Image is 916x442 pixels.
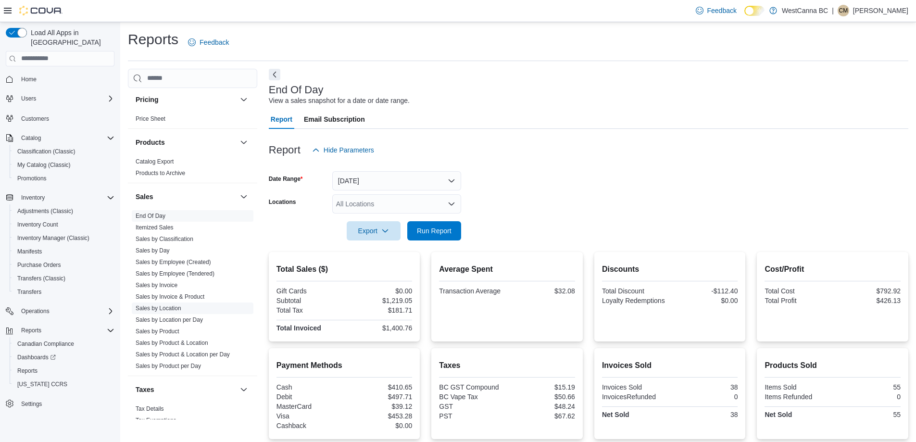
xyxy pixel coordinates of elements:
div: -$112.40 [672,287,738,295]
span: Home [17,73,114,85]
div: 38 [672,383,738,391]
a: Purchase Orders [13,259,65,271]
span: Catalog Export [136,158,174,165]
button: Purchase Orders [10,258,118,272]
div: GST [439,403,505,410]
div: Debit [276,393,342,401]
button: Next [269,69,280,80]
div: $181.71 [346,306,412,314]
nav: Complex example [6,68,114,436]
span: Feedback [200,38,229,47]
button: Promotions [10,172,118,185]
div: BC Vape Tax [439,393,505,401]
button: Operations [2,304,118,318]
a: Sales by Product & Location [136,340,208,346]
span: Dashboards [13,352,114,363]
span: Operations [21,307,50,315]
div: 55 [835,383,901,391]
span: Hide Parameters [324,145,374,155]
a: Sales by Classification [136,236,193,242]
label: Locations [269,198,296,206]
button: Inventory [2,191,118,204]
div: $48.24 [509,403,575,410]
span: My Catalog (Classic) [13,159,114,171]
a: Inventory Manager (Classic) [13,232,93,244]
a: Dashboards [13,352,60,363]
a: Sales by Product per Day [136,363,201,369]
div: MasterCard [276,403,342,410]
span: Report [271,110,292,129]
span: Users [21,95,36,102]
div: InvoicesRefunded [602,393,668,401]
div: PST [439,412,505,420]
button: Reports [17,325,45,336]
span: Sales by Invoice & Product [136,293,204,301]
button: Inventory Manager (Classic) [10,231,118,245]
span: Reports [13,365,114,377]
div: $792.92 [835,287,901,295]
div: 0 [835,393,901,401]
a: Sales by Day [136,247,170,254]
div: Cash [276,383,342,391]
button: Open list of options [448,200,455,208]
div: 38 [672,411,738,418]
button: Manifests [10,245,118,258]
div: $15.19 [509,383,575,391]
button: Reports [2,324,118,337]
button: Taxes [238,384,250,395]
h2: Total Sales ($) [276,264,413,275]
div: Products [128,156,257,183]
a: Feedback [184,33,233,52]
a: Transfers (Classic) [13,273,69,284]
div: Total Profit [765,297,830,304]
button: Hide Parameters [308,140,378,160]
div: Items Refunded [765,393,830,401]
button: Canadian Compliance [10,337,118,351]
a: Price Sheet [136,115,165,122]
a: Products to Archive [136,170,185,177]
span: Home [21,76,37,83]
span: Classification (Classic) [17,148,75,155]
strong: Net Sold [602,411,629,418]
div: $0.00 [346,287,412,295]
span: Adjustments (Classic) [17,207,73,215]
div: 0 [672,393,738,401]
button: Users [2,92,118,105]
h2: Payment Methods [276,360,413,371]
button: Settings [2,397,118,411]
a: Sales by Employee (Tendered) [136,270,214,277]
div: Cashback [276,422,342,429]
a: Home [17,74,40,85]
button: Products [238,137,250,148]
span: Settings [21,400,42,408]
a: Customers [17,113,53,125]
span: Transfers [13,286,114,298]
span: Manifests [17,248,42,255]
a: Sales by Location [136,305,181,312]
span: Users [17,93,114,104]
button: My Catalog (Classic) [10,158,118,172]
a: Sales by Product & Location per Day [136,351,230,358]
div: $67.62 [509,412,575,420]
span: Sales by Classification [136,235,193,243]
div: Transaction Average [439,287,505,295]
a: Tax Details [136,405,164,412]
a: Canadian Compliance [13,338,78,350]
a: Feedback [692,1,740,20]
a: Manifests [13,246,46,257]
div: $410.65 [346,383,412,391]
h3: Taxes [136,385,154,394]
h2: Average Spent [439,264,575,275]
div: Invoices Sold [602,383,668,391]
a: Dashboards [10,351,118,364]
div: Gift Cards [276,287,342,295]
button: Customers [2,111,118,125]
div: $32.08 [509,287,575,295]
div: $39.12 [346,403,412,410]
a: Transfers [13,286,45,298]
button: [DATE] [332,171,461,190]
button: [US_STATE] CCRS [10,378,118,391]
button: Catalog [17,132,45,144]
button: Run Report [407,221,461,240]
div: $453.28 [346,412,412,420]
